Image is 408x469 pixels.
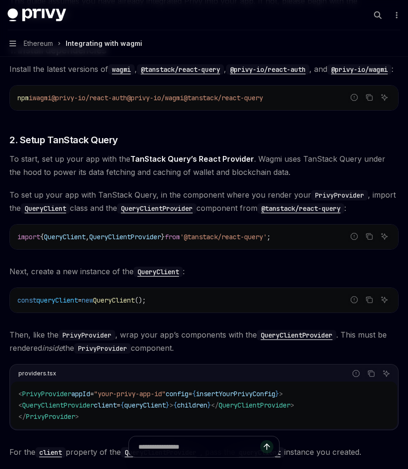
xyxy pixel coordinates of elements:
a: TanStack Query’s React Provider [130,154,254,164]
button: Copy the contents from the code block [363,230,375,243]
a: QueryClient [134,267,183,276]
span: Then, like the , wrap your app’s components with the . This must be rendered the component. [9,328,399,355]
span: { [40,233,44,241]
span: </ [18,412,26,421]
span: Ethereum [24,38,53,49]
button: Report incorrect code [350,367,362,380]
span: > [170,401,173,409]
span: "your-privy-app-id" [94,390,166,398]
span: Next, create a new instance of the : [9,265,399,278]
span: } [166,401,170,409]
span: const [17,296,36,304]
span: insertYourPrivyConfig [196,390,275,398]
span: = [117,401,120,409]
code: @tanstack/react-query [257,203,344,214]
button: Send message [260,440,273,453]
button: Ask AI [380,367,392,380]
span: @privy-io/react-auth [51,94,127,102]
span: { [120,401,124,409]
span: QueryClientProvider [89,233,161,241]
span: wagmi [33,94,51,102]
span: { [173,401,177,409]
a: @privy-io/react-auth [226,64,309,74]
code: @tanstack/react-query [137,64,224,75]
button: Report incorrect code [348,91,360,104]
span: } [161,233,165,241]
span: appId [71,390,90,398]
span: @tanstack/react-query [184,94,263,102]
span: @privy-io/wagmi [127,94,184,102]
code: @privy-io/wagmi [327,64,391,75]
span: = [90,390,94,398]
span: Install the latest versions of , , , and : [9,62,399,76]
code: @privy-io/react-auth [226,64,309,75]
button: Report incorrect code [348,230,360,243]
span: } [207,401,211,409]
code: wagmi [108,64,135,75]
span: { [192,390,196,398]
button: Open search [370,8,385,23]
span: } [275,390,279,398]
span: = [188,390,192,398]
span: To set up your app with TanStack Query, in the component where you render your , import the class... [9,188,399,215]
button: Copy the contents from the code block [365,367,377,380]
span: i [29,94,33,102]
span: > [279,390,283,398]
span: children [177,401,207,409]
a: QueryClient [21,203,70,213]
code: QueryClient [134,267,183,277]
span: client [94,401,117,409]
button: Report incorrect code [348,294,360,306]
span: < [18,390,22,398]
button: Ask AI [378,230,391,243]
span: queryClient [36,296,78,304]
a: @tanstack/react-query [137,64,224,74]
span: npm [17,94,29,102]
span: from [165,233,180,241]
span: PrivyProvider [26,412,75,421]
a: @privy-io/wagmi [327,64,391,74]
a: QueryClientProvider [257,330,336,339]
span: QueryClient [93,296,135,304]
span: PrivyProvider [22,390,71,398]
button: Copy the contents from the code block [363,91,375,104]
span: To start, set up your app with the . Wagmi uses TanStack Query under the hood to power its data f... [9,152,399,179]
span: </ [211,401,219,409]
code: PrivyProvider [74,343,131,354]
span: > [75,412,79,421]
code: PrivyProvider [311,190,368,200]
code: PrivyProvider [59,330,115,340]
span: , [85,233,89,241]
span: = [78,296,82,304]
input: Ask a question... [138,436,260,457]
a: @tanstack/react-query [257,203,344,213]
a: wagmi [108,64,135,74]
span: import [17,233,40,241]
code: QueryClientProvider [257,330,336,340]
span: new [82,296,93,304]
button: Copy the contents from the code block [363,294,375,306]
code: QueryClientProvider [117,203,196,214]
span: ; [267,233,271,241]
span: QueryClient [44,233,85,241]
span: config [166,390,188,398]
span: < [18,401,22,409]
span: QueryClientProvider [219,401,290,409]
span: (); [135,296,146,304]
button: Ask AI [378,294,391,306]
button: More actions [391,9,400,22]
a: QueryClientProvider [117,203,196,213]
div: Integrating with wagmi [66,38,142,49]
span: > [290,401,294,409]
div: providers.tsx [18,367,56,380]
code: QueryClient [21,203,70,214]
em: inside [42,343,63,353]
span: 2. Setup TanStack Query [9,133,118,147]
button: Ask AI [378,91,391,104]
span: QueryClientProvider [22,401,94,409]
span: '@tanstack/react-query' [180,233,267,241]
span: queryClient [124,401,166,409]
img: dark logo [8,9,66,22]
